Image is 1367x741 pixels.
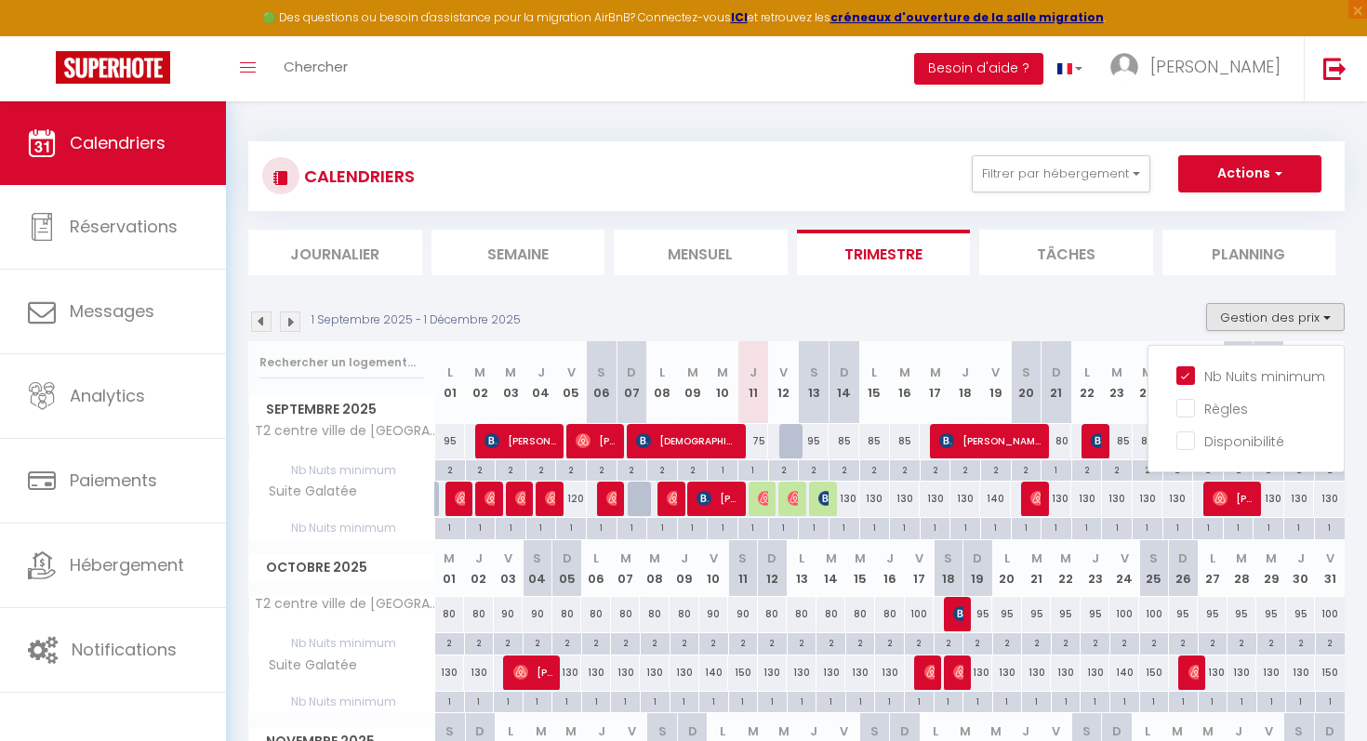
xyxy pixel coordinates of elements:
[636,423,738,458] span: [DEMOGRAPHIC_DATA][PERSON_NAME]
[670,633,699,651] div: 2
[921,460,950,478] div: 2
[991,364,1000,381] abbr: V
[779,364,788,381] abbr: V
[788,481,798,516] span: [PERSON_NAME]
[252,482,362,502] span: Suite Galatée
[620,549,631,567] abbr: M
[890,341,921,424] th: 16
[738,518,768,536] div: 1
[70,384,145,407] span: Analytics
[708,518,737,536] div: 1
[920,482,950,516] div: 130
[992,597,1022,631] div: 95
[963,540,993,597] th: 19
[1193,518,1223,536] div: 1
[979,230,1153,275] li: Tâches
[1142,364,1153,381] abbr: M
[816,633,845,651] div: 2
[1081,540,1110,597] th: 23
[593,549,599,567] abbr: L
[1188,655,1199,690] span: [PERSON_NAME]
[1060,549,1071,567] abbr: M
[1256,540,1286,597] th: 29
[1109,597,1139,631] div: 100
[581,597,611,631] div: 80
[1051,540,1081,597] th: 22
[1284,518,1314,536] div: 1
[750,364,757,381] abbr: J
[465,633,494,651] div: 2
[1326,549,1334,567] abbr: V
[1198,540,1228,597] th: 27
[859,482,890,516] div: 130
[787,540,816,597] th: 13
[899,364,910,381] abbr: M
[556,482,587,516] div: 120
[1022,597,1052,631] div: 95
[496,460,525,478] div: 2
[1111,364,1122,381] abbr: M
[799,460,829,478] div: 2
[1042,424,1072,458] div: 80
[973,549,982,567] abbr: D
[1042,460,1071,478] div: 1
[1206,303,1345,331] button: Gestion des prix
[799,424,829,458] div: 95
[826,549,837,567] abbr: M
[444,549,455,567] abbr: M
[526,460,556,478] div: 2
[1266,549,1277,567] abbr: M
[830,9,1104,25] a: créneaux d'ouverture de la salle migration
[1297,549,1305,567] abbr: J
[464,597,494,631] div: 80
[708,460,737,478] div: 1
[259,346,424,379] input: Rechercher un logement...
[70,299,154,323] span: Messages
[920,341,950,424] th: 17
[1012,518,1042,536] div: 1
[859,341,890,424] th: 15
[1121,549,1129,567] abbr: V
[1323,57,1347,80] img: logout
[860,460,890,478] div: 2
[523,540,552,597] th: 04
[1133,460,1162,478] div: 2
[505,364,516,381] abbr: M
[905,597,935,631] div: 100
[494,597,524,631] div: 90
[963,597,993,631] div: 95
[70,469,157,492] span: Paiements
[614,230,788,275] li: Mensuel
[617,341,647,424] th: 07
[538,364,545,381] abbr: J
[799,341,829,424] th: 13
[464,540,494,597] th: 02
[1109,540,1139,597] th: 24
[840,364,849,381] abbr: D
[950,341,981,424] th: 18
[494,633,523,651] div: 2
[758,597,788,631] div: 80
[1133,518,1162,536] div: 1
[738,460,768,478] div: 1
[70,553,184,576] span: Hébergement
[799,518,829,536] div: 1
[845,597,875,631] div: 80
[677,341,708,424] th: 09
[1071,341,1102,424] th: 22
[787,597,816,631] div: 80
[1284,341,1315,424] th: 29
[70,131,166,154] span: Calendriers
[1022,364,1030,381] abbr: S
[914,53,1043,85] button: Besoin d'aide ?
[1315,518,1345,536] div: 1
[524,633,552,651] div: 2
[818,481,829,516] span: [PERSON_NAME]
[981,460,1011,478] div: 2
[1213,481,1254,516] span: [PERSON_NAME]
[627,364,636,381] abbr: D
[905,540,935,597] th: 17
[299,155,415,197] h3: CALENDRIERS
[249,460,434,481] span: Nb Nuits minimum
